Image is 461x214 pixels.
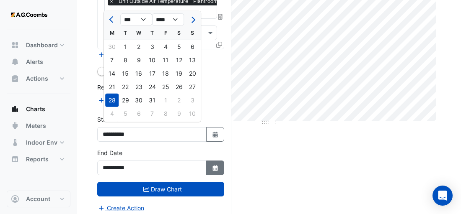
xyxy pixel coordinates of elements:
div: 2 [172,94,186,107]
div: Monday, July 7, 2025 [105,53,119,67]
span: Alerts [26,58,43,66]
div: 7 [105,53,119,67]
fa-icon: Select Date [212,164,219,171]
div: Monday, August 4, 2025 [105,107,119,120]
button: Account [7,191,70,207]
app-icon: Alerts [11,58,19,66]
div: W [132,26,145,40]
div: M [105,26,119,40]
div: 15 [119,67,132,80]
div: Saturday, July 19, 2025 [172,67,186,80]
div: Sunday, August 10, 2025 [186,107,199,120]
select: Select month [120,13,152,26]
div: 17 [145,67,159,80]
div: Saturday, July 12, 2025 [172,53,186,67]
div: Thursday, July 24, 2025 [145,80,159,94]
div: Tuesday, August 5, 2025 [119,107,132,120]
div: 10 [145,53,159,67]
div: Wednesday, July 23, 2025 [132,80,145,94]
div: 29 [119,94,132,107]
div: Saturday, August 2, 2025 [172,94,186,107]
div: 12 [172,53,186,67]
div: Thursday, July 3, 2025 [145,40,159,53]
div: S [172,26,186,40]
span: Actions [26,74,48,83]
div: 3 [186,94,199,107]
div: 2 [132,40,145,53]
div: 18 [159,67,172,80]
button: Next month [187,13,197,26]
div: Sunday, August 3, 2025 [186,94,199,107]
div: Friday, July 25, 2025 [159,80,172,94]
div: Thursday, July 17, 2025 [145,67,159,80]
div: 30 [105,40,119,53]
button: Create Action [97,203,145,213]
app-icon: Dashboard [11,41,19,49]
app-icon: Meters [11,122,19,130]
div: 11 [159,53,172,67]
div: Thursday, August 7, 2025 [145,107,159,120]
button: Draw Chart [97,182,224,196]
div: F [159,26,172,40]
div: Saturday, July 5, 2025 [172,40,186,53]
div: 4 [105,107,119,120]
button: Previous month [107,13,117,26]
div: Tuesday, July 22, 2025 [119,80,132,94]
div: Sunday, July 27, 2025 [186,80,199,94]
div: Friday, July 4, 2025 [159,40,172,53]
app-icon: Indoor Env [11,138,19,147]
div: 9 [132,53,145,67]
div: Friday, August 1, 2025 [159,94,172,107]
button: Add Equipment [97,50,148,59]
div: 5 [119,107,132,120]
div: Wednesday, July 30, 2025 [132,94,145,107]
label: Reference Lines [97,83,141,92]
app-icon: Reports [11,155,19,163]
div: 23 [132,80,145,94]
button: Indoor Env [7,134,70,151]
button: Dashboard [7,37,70,53]
span: Indoor Env [26,138,57,147]
div: Wednesday, July 9, 2025 [132,53,145,67]
button: Alerts [7,53,70,70]
div: 1 [159,94,172,107]
div: Wednesday, August 6, 2025 [132,107,145,120]
div: 30 [132,94,145,107]
span: Dashboard [26,41,58,49]
span: Reports [26,155,49,163]
div: 31 [145,94,159,107]
div: Saturday, August 9, 2025 [172,107,186,120]
div: Monday, July 21, 2025 [105,80,119,94]
div: 21 [105,80,119,94]
app-icon: Actions [11,74,19,83]
div: Wednesday, July 16, 2025 [132,67,145,80]
span: Charts [26,105,45,113]
div: 28 [105,94,119,107]
span: Clone Favourites and Tasks from this Equipment to other Equipment [216,41,222,48]
button: Actions [7,70,70,87]
div: Friday, July 11, 2025 [159,53,172,67]
div: Thursday, July 10, 2025 [145,53,159,67]
span: Meters [26,122,46,130]
div: 16 [132,67,145,80]
div: 9 [172,107,186,120]
div: 24 [145,80,159,94]
div: Open Intercom Messenger [433,186,453,206]
div: 8 [159,107,172,120]
div: 1 [119,40,132,53]
button: Add Reference Line [97,95,160,105]
div: Tuesday, July 29, 2025 [119,94,132,107]
img: Company Logo [10,7,48,23]
div: T [145,26,159,40]
div: Tuesday, July 1, 2025 [119,40,132,53]
div: Sunday, July 13, 2025 [186,53,199,67]
span: Account [26,195,50,203]
div: 25 [159,80,172,94]
div: Monday, June 30, 2025 [105,40,119,53]
div: 27 [186,80,199,94]
div: Saturday, July 26, 2025 [172,80,186,94]
div: Thursday, July 31, 2025 [145,94,159,107]
label: Start Date [97,115,125,124]
div: Tuesday, July 15, 2025 [119,67,132,80]
span: Choose Function [217,13,224,20]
